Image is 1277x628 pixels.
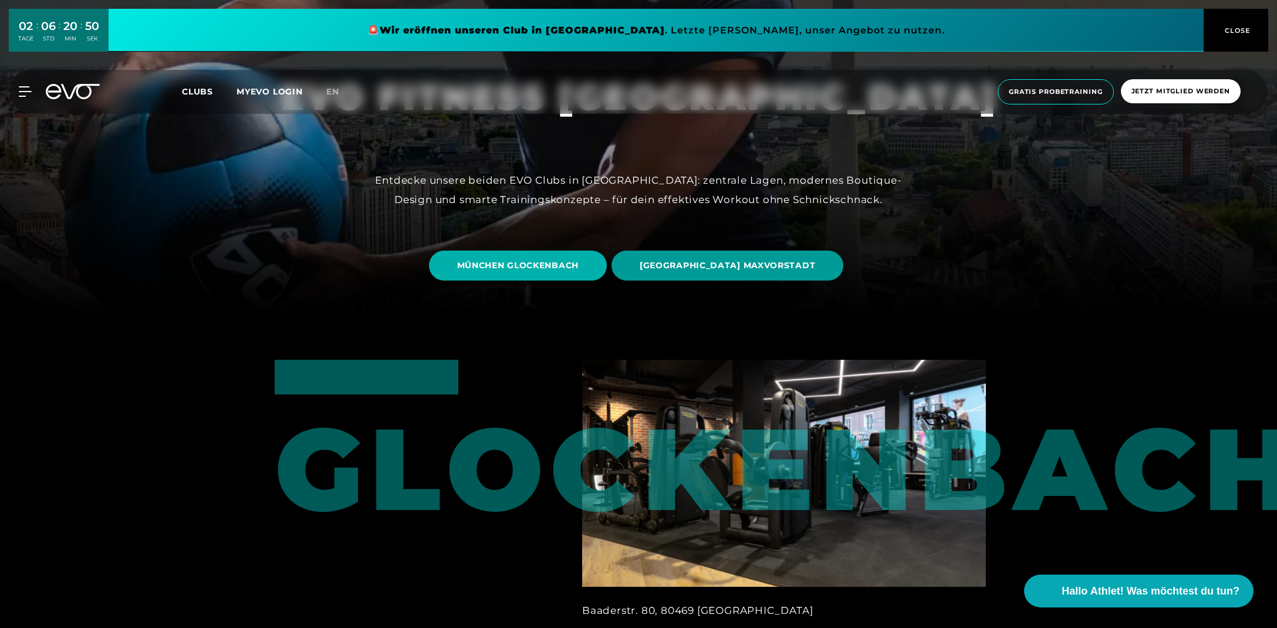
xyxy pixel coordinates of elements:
[640,259,815,272] span: [GEOGRAPHIC_DATA] MAXVORSTADT
[429,242,612,289] a: MÜNCHEN GLOCKENBACH
[63,18,77,35] div: 20
[275,360,413,526] div: Glockenbach
[326,86,339,97] span: en
[1222,25,1251,36] span: CLOSE
[59,19,60,50] div: :
[237,86,303,97] a: MYEVO LOGIN
[1117,79,1244,104] a: Jetzt Mitglied werden
[63,35,77,43] div: MIN
[85,35,99,43] div: SEK
[18,18,33,35] div: 02
[582,601,986,620] div: Baaderstr. 80, 80469 [GEOGRAPHIC_DATA]
[41,18,56,35] div: 06
[457,259,579,272] span: MÜNCHEN GLOCKENBACH
[85,18,99,35] div: 50
[182,86,213,97] span: Clubs
[1024,575,1254,607] button: Hallo Athlet! Was möchtest du tun?
[18,35,33,43] div: TAGE
[41,35,56,43] div: STD
[994,79,1117,104] a: Gratis Probetraining
[1009,87,1103,97] span: Gratis Probetraining
[1062,583,1239,599] span: Hallo Athlet! Was möchtest du tun?
[582,360,986,587] img: München, Glockenbach
[36,19,38,50] div: :
[374,171,903,209] div: Entdecke unsere beiden EVO Clubs in [GEOGRAPHIC_DATA]: zentrale Lagen, modernes Boutique-Design u...
[326,85,353,99] a: en
[1131,86,1230,96] span: Jetzt Mitglied werden
[80,19,82,50] div: :
[612,242,848,289] a: [GEOGRAPHIC_DATA] MAXVORSTADT
[182,86,237,97] a: Clubs
[1204,9,1268,52] button: CLOSE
